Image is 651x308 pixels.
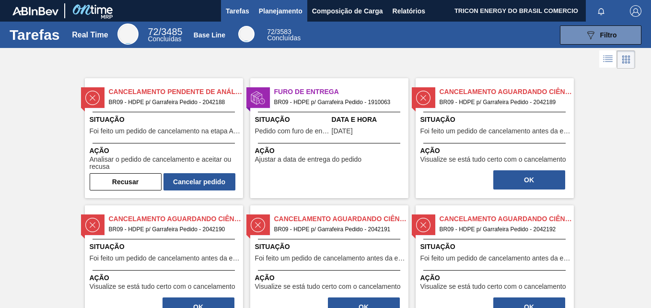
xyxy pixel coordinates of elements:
span: Concluídas [148,35,181,43]
div: Visão em Lista [599,50,617,69]
span: Visualize se está tudo certo com o cancelamento [90,283,235,290]
span: 04/04/2025, [332,128,353,135]
span: Ajustar a data de entrega do pedido [255,156,362,163]
img: Logout [630,5,641,17]
span: BR09 - HDPE p/ Garrafeira Pedido - 2042192 [440,224,566,235]
span: Situação [255,115,329,125]
span: Situação [255,242,406,252]
span: BR09 - HDPE p/ Garrafeira Pedido - 2042191 [274,224,401,235]
span: BR09 - HDPE p/ Garrafeira Pedido - 2042189 [440,97,566,107]
span: Situação [90,242,241,252]
span: Tarefas [226,5,249,17]
button: Cancelar pedido [163,173,235,190]
img: status [416,91,430,105]
img: status [416,218,430,232]
span: Composição de Carga [312,5,383,17]
span: Pedido com furo de entrega [255,128,329,135]
div: Base Line [267,29,301,41]
div: Real Time [117,24,139,45]
span: Cancelamento aguardando ciência [440,214,574,224]
span: Cancelamento aguardando ciência [274,214,408,224]
span: Visualize se está tudo certo com o cancelamento [420,283,566,290]
span: Foi feito um pedido de cancelamento antes da etapa de aguardando faturamento [255,255,406,262]
span: / 3485 [148,26,182,37]
span: Foi feito um pedido de cancelamento antes da etapa de aguardando faturamento [90,255,241,262]
span: BR09 - HDPE p/ Garrafeira Pedido - 1910063 [274,97,401,107]
div: Visão em Cards [617,50,635,69]
span: Concluídas [267,34,301,42]
div: Completar tarefa: 30393847 [90,171,235,190]
span: BR09 - HDPE p/ Garrafeira Pedido - 2042188 [109,97,235,107]
div: Base Line [238,26,255,42]
span: Ação [420,146,571,156]
span: Analisar o pedido de cancelamento e aceitar ou recusa [90,156,241,171]
span: Cancelamento aguardando ciência [440,87,574,97]
div: Base Line [194,31,225,39]
span: / 3583 [267,28,291,36]
span: Foi feito um pedido de cancelamento antes da etapa de aguardando faturamento [420,128,571,135]
span: Furo de Entrega [274,87,408,97]
span: Filtro [600,31,617,39]
span: BR09 - HDPE p/ Garrafeira Pedido - 2042190 [109,224,235,235]
span: Ação [255,273,406,283]
span: 72 [267,28,275,36]
span: Cancelamento aguardando ciência [109,214,243,224]
img: status [85,218,100,232]
img: status [251,91,265,105]
span: Planejamento [259,5,302,17]
img: status [251,218,265,232]
span: Situação [420,242,571,252]
span: Data e Hora [332,115,406,125]
h1: Tarefas [10,29,60,40]
span: Cancelamento Pendente de Análise [109,87,243,97]
span: Ação [255,146,406,156]
button: OK [493,170,565,190]
div: Real Time [148,28,182,42]
div: Real Time [72,31,108,39]
button: Notificações [586,4,616,18]
img: status [85,91,100,105]
span: Foi feito um pedido de cancelamento na etapa Aguardando Faturamento [90,128,241,135]
span: Visualize se está tudo certo com o cancelamento [420,156,566,163]
span: Situação [420,115,571,125]
button: Recusar [90,173,162,190]
span: Relatórios [393,5,425,17]
span: Ação [90,273,241,283]
span: Visualize se está tudo certo com o cancelamento [255,283,401,290]
span: Ação [420,273,571,283]
button: Filtro [560,25,641,45]
span: Foi feito um pedido de cancelamento antes da etapa de aguardando faturamento [420,255,571,262]
div: Completar tarefa: 30403406 [492,169,566,190]
img: TNhmsLtSVTkK8tSr43FrP2fwEKptu5GPRR3wAAAABJRU5ErkJggg== [12,7,58,15]
span: 72 [148,26,158,37]
span: Situação [90,115,241,125]
span: Ação [90,146,241,156]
